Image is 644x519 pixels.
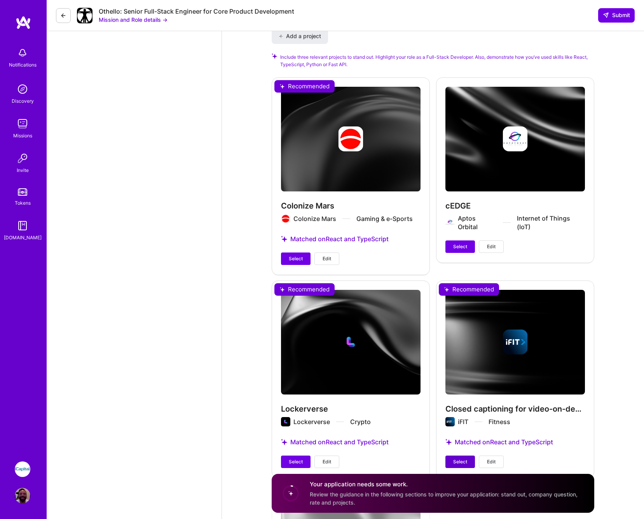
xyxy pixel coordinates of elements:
div: Notifications [9,61,37,69]
span: Select [289,255,303,262]
button: Select [445,240,475,253]
img: User Avatar [15,488,30,503]
div: [DOMAIN_NAME] [4,233,42,242]
span: Edit [323,255,331,262]
img: bell [15,45,30,61]
img: teamwork [15,116,30,132]
button: Edit [479,456,504,468]
img: iCapital: Building an Alternative Investment Marketplace [15,461,30,477]
button: Edit [314,252,339,265]
button: Add a project [272,28,328,44]
img: guide book [15,218,30,233]
span: Edit [323,458,331,465]
button: Submit [598,8,635,22]
i: Check [272,53,277,59]
div: Missions [13,132,32,140]
div: Othello: Senior Full-Stack Engineer for Core Product Development [99,7,294,16]
i: icon LeftArrowDark [60,12,66,19]
button: Edit [314,456,339,468]
span: Select [453,458,467,465]
img: discovery [15,81,30,97]
span: Edit [487,243,496,250]
span: Include three relevant projects to stand out. Highlight your role as a Full-Stack Developer. Also... [280,53,594,68]
div: Invite [17,166,29,174]
img: logo [16,16,31,30]
i: icon PlusBlack [279,34,283,39]
h4: Your application needs some work. [310,480,585,489]
img: Invite [15,151,30,166]
span: Add a project [279,32,321,40]
a: iCapital: Building an Alternative Investment Marketplace [13,461,32,477]
button: Edit [479,240,504,253]
button: Select [445,456,475,468]
div: Discovery [12,97,34,105]
span: Edit [487,458,496,465]
span: Review the guidance in the following sections to improve your application: stand out, company que... [310,491,578,506]
img: Company Logo [77,8,92,23]
button: Select [281,252,311,265]
a: User Avatar [13,488,32,503]
span: Select [289,458,303,465]
img: tokens [18,188,27,196]
span: Select [453,243,467,250]
span: Submit [603,11,630,19]
button: Mission and Role details → [99,16,168,24]
i: icon SendLight [603,12,609,18]
div: Tokens [15,199,31,207]
button: Select [281,456,311,468]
